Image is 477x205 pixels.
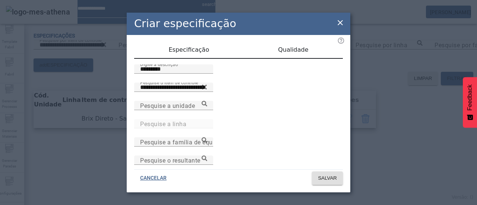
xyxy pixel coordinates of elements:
[140,102,195,109] mat-label: Pesquise a unidade
[140,83,207,92] input: Number
[134,172,173,185] button: CANCELAR
[140,101,207,110] input: Number
[140,157,200,164] mat-label: Pesquise o resultante
[278,47,308,53] span: Qualidade
[140,80,198,85] mat-label: Pesquise o item de controle
[467,84,473,110] span: Feedback
[140,138,207,147] input: Number
[140,138,239,145] mat-label: Pesquise a família de equipamento
[168,47,209,53] span: Especificação
[140,61,178,67] mat-label: Digite a descrição
[140,120,186,127] mat-label: Pesquise a linha
[140,119,207,128] input: Number
[318,174,337,182] span: SALVAR
[140,174,167,182] span: CANCELAR
[134,16,236,32] h2: Criar especificação
[140,156,207,165] input: Number
[312,172,343,185] button: SALVAR
[463,77,477,128] button: Feedback - Mostrar pesquisa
